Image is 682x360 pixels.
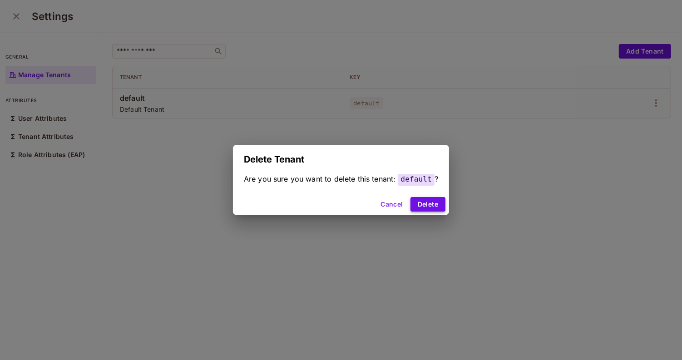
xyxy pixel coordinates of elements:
[377,197,406,212] button: Cancel
[410,197,445,212] button: Delete
[398,173,434,186] span: default
[244,174,396,183] span: Are you sure you want to delete this tenant:
[233,145,449,174] h2: Delete Tenant
[244,174,438,184] div: ?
